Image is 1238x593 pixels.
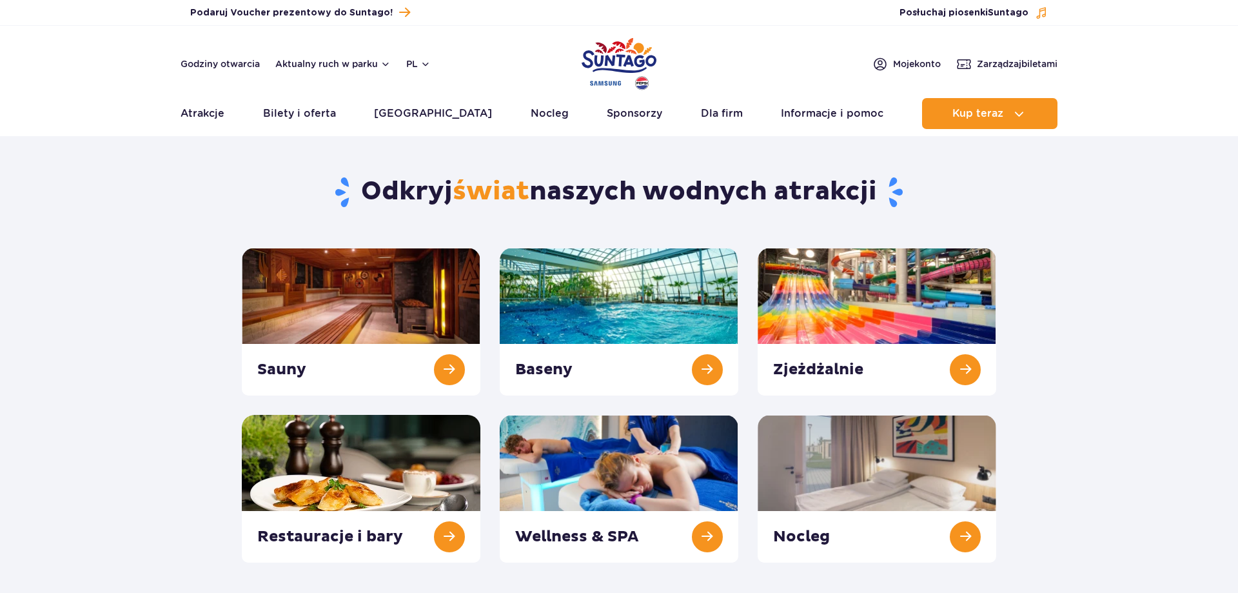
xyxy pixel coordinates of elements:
[374,98,492,129] a: [GEOGRAPHIC_DATA]
[263,98,336,129] a: Bilety i oferta
[899,6,1048,19] button: Posłuchaj piosenkiSuntago
[453,176,529,208] span: świat
[899,6,1028,19] span: Posłuchaj piosenki
[181,98,224,129] a: Atrakcje
[190,4,410,21] a: Podaruj Voucher prezentowy do Suntago!
[181,57,260,70] a: Godziny otwarcia
[275,59,391,69] button: Aktualny ruch w parku
[406,57,431,70] button: pl
[582,32,656,92] a: Park of Poland
[701,98,743,129] a: Dla firm
[952,108,1003,119] span: Kup teraz
[531,98,569,129] a: Nocleg
[956,56,1057,72] a: Zarządzajbiletami
[872,56,941,72] a: Mojekonto
[977,57,1057,70] span: Zarządzaj biletami
[242,176,997,209] h1: Odkryj naszych wodnych atrakcji
[922,98,1057,129] button: Kup teraz
[893,57,941,70] span: Moje konto
[607,98,662,129] a: Sponsorzy
[988,8,1028,17] span: Suntago
[781,98,883,129] a: Informacje i pomoc
[190,6,393,19] span: Podaruj Voucher prezentowy do Suntago!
